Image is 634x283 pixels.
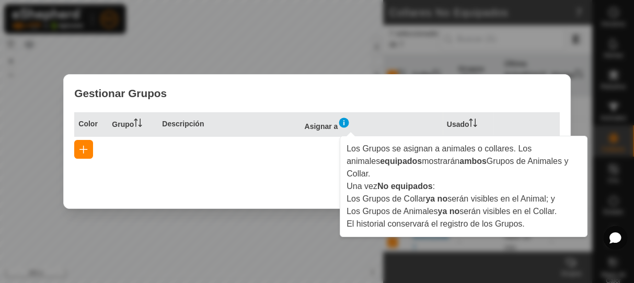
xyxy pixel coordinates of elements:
b: ambos [459,157,487,166]
div: Los Grupos se asignan a animales o collares. Los animales mostrarán Grupos de Animales y Collar. ... [347,143,581,230]
b: No equipados [377,182,433,191]
div: Gestionar Grupos [64,75,570,112]
th: Grupo [108,112,158,137]
b: equipados [380,157,422,166]
th: Asignar a [300,112,442,137]
b: ya no [425,194,447,203]
li: Los Grupos de Collar serán visibles en el Animal; y [347,193,581,205]
li: Los Grupos de Animales serán visibles en el Collar. [347,205,581,218]
th: Color [74,112,108,137]
th: Usado [443,112,493,137]
b: ya no [437,207,459,216]
th: Descripción [158,112,300,137]
img: Información [338,116,350,129]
